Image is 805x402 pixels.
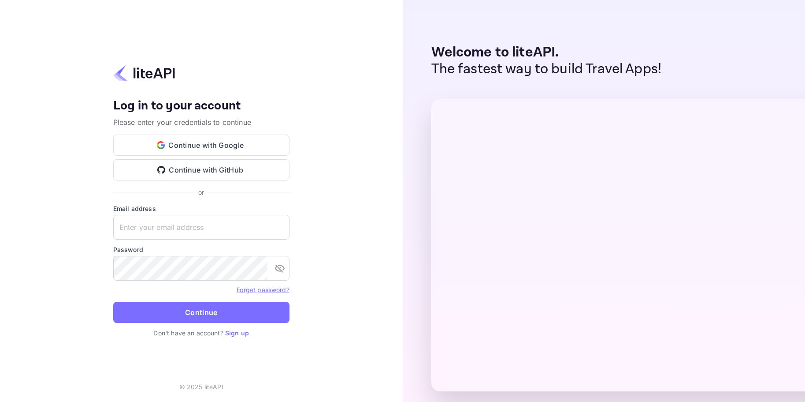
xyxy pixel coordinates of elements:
button: Continue with Google [113,135,289,156]
p: Welcome to liteAPI. [431,44,662,61]
label: Password [113,245,289,254]
button: Continue with GitHub [113,159,289,180]
a: Forget password? [237,286,289,293]
img: liteapi [113,64,175,82]
p: Please enter your credentials to continue [113,117,289,128]
a: Forget password? [237,285,289,294]
a: Sign up [225,329,249,337]
h4: Log in to your account [113,98,289,114]
p: Don't have an account? [113,328,289,338]
button: Continue [113,302,289,323]
p: or [198,188,204,197]
label: Email address [113,204,289,213]
button: toggle password visibility [271,259,289,277]
p: © 2025 liteAPI [179,382,223,391]
input: Enter your email address [113,215,289,240]
p: The fastest way to build Travel Apps! [431,61,662,78]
